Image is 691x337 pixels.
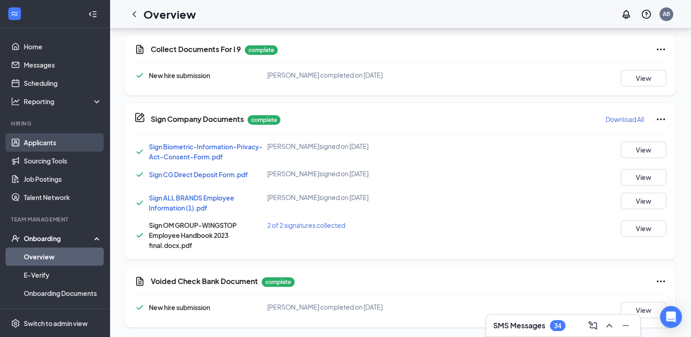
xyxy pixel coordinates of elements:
[149,194,234,212] a: Sign ALL BRANDS Employee Information (1).pdf
[11,319,20,328] svg: Settings
[24,74,102,92] a: Scheduling
[24,284,102,302] a: Onboarding Documents
[134,169,145,180] svg: Checkmark
[262,277,295,287] p: complete
[10,9,19,18] svg: WorkstreamLogo
[267,221,345,229] span: 2 of 2 signatures collected
[149,71,210,79] span: New hire submission
[621,220,666,237] button: View
[24,170,102,188] a: Job Postings
[24,234,94,243] div: Onboarding
[11,234,20,243] svg: UserCheck
[134,302,145,313] svg: Checkmark
[267,303,383,311] span: [PERSON_NAME] completed on [DATE]
[621,169,666,185] button: View
[660,306,682,328] div: Open Intercom Messenger
[134,146,145,157] svg: Checkmark
[621,193,666,209] button: View
[267,193,444,202] div: [PERSON_NAME] signed on [DATE]
[655,44,666,55] svg: Ellipses
[605,112,644,126] button: Download All
[245,45,278,55] p: complete
[134,197,145,208] svg: Checkmark
[493,321,545,331] h3: SMS Messages
[11,120,100,127] div: Hiring
[151,44,241,54] h5: Collect Documents For I 9
[129,9,140,20] svg: ChevronLeft
[587,320,598,331] svg: ComposeMessage
[655,114,666,125] svg: Ellipses
[663,10,670,18] div: AB
[606,115,644,124] p: Download All
[554,322,561,330] div: 34
[134,230,145,241] svg: Checkmark
[618,318,633,333] button: Minimize
[151,276,258,286] h5: Voided Check Bank Document
[267,71,383,79] span: [PERSON_NAME] completed on [DATE]
[248,115,280,125] p: complete
[621,302,666,318] button: View
[11,216,100,223] div: Team Management
[602,318,617,333] button: ChevronUp
[24,97,102,106] div: Reporting
[88,10,97,19] svg: Collapse
[24,56,102,74] a: Messages
[621,70,666,86] button: View
[134,112,145,123] svg: CompanyDocumentIcon
[134,44,145,55] svg: CustomFormIcon
[641,9,652,20] svg: QuestionInfo
[586,318,600,333] button: ComposeMessage
[11,97,20,106] svg: Analysis
[621,142,666,158] button: View
[149,170,248,179] a: Sign CG Direct Deposit Form.pdf
[24,247,102,266] a: Overview
[24,37,102,56] a: Home
[620,320,631,331] svg: Minimize
[621,9,632,20] svg: Notifications
[24,319,88,328] div: Switch to admin view
[655,276,666,287] svg: Ellipses
[267,142,444,151] div: [PERSON_NAME] signed on [DATE]
[24,133,102,152] a: Applicants
[24,152,102,170] a: Sourcing Tools
[24,188,102,206] a: Talent Network
[134,276,145,287] svg: CustomFormIcon
[604,320,615,331] svg: ChevronUp
[24,266,102,284] a: E-Verify
[24,302,102,321] a: Activity log
[151,114,244,124] h5: Sign Company Documents
[149,303,210,311] span: New hire submission
[149,142,263,161] a: Sign Biometric-Information-Privacy-Act-Consent-Form.pdf
[267,169,444,178] div: [PERSON_NAME] signed on [DATE]
[143,6,196,22] h1: Overview
[149,221,237,249] span: Sign OM GROUP-WINGSTOP Employee Handbook 2023 final.docx.pdf
[134,70,145,81] svg: Checkmark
